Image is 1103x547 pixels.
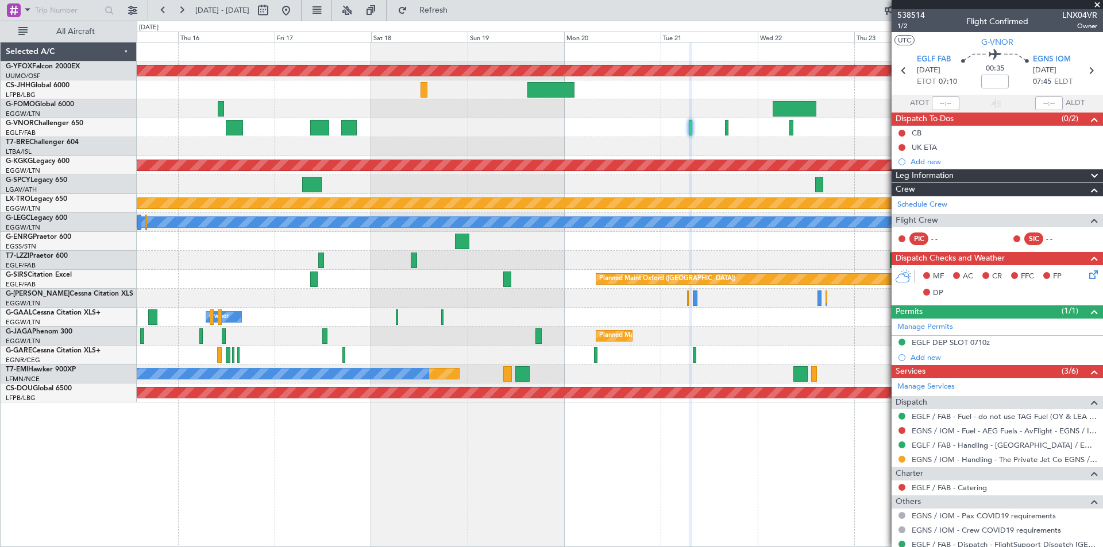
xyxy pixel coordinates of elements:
[917,65,940,76] span: [DATE]
[35,2,101,19] input: Trip Number
[6,204,40,213] a: EGGW/LTN
[931,234,957,244] div: - -
[6,385,33,392] span: CS-DOU
[6,234,71,240] a: G-ENRGPraetor 600
[6,280,36,289] a: EGLF/FAB
[1062,305,1078,317] span: (1/1)
[939,76,957,88] span: 07:10
[6,366,28,373] span: T7-EMI
[6,385,72,392] a: CS-DOUGlobal 6500
[139,23,159,33] div: [DATE]
[6,120,83,127] a: G-VNORChallenger 650
[6,242,36,251] a: EGSS/STN
[599,270,735,288] div: Planned Maint Oxford ([GEOGRAPHIC_DATA])
[912,412,1097,421] a: EGLF / FAB - Fuel - do not use TAG Fuel (OY & LEA only) EGLF / FAB
[6,82,30,89] span: CS-JHH
[564,32,661,42] div: Mon 20
[6,271,72,278] a: G-SIRSCitation Excel
[1062,9,1097,21] span: LNX04VR
[911,157,1097,166] div: Add new
[897,199,947,211] a: Schedule Crew
[6,63,80,70] a: G-YFOXFalcon 2000EX
[195,5,249,15] span: [DATE] - [DATE]
[897,9,925,21] span: 538514
[910,98,929,109] span: ATOT
[758,32,854,42] div: Wed 22
[178,32,275,42] div: Thu 16
[1066,98,1085,109] span: ALDT
[1033,65,1056,76] span: [DATE]
[896,183,915,196] span: Crew
[896,169,954,183] span: Leg Information
[6,177,67,184] a: G-SPCYLegacy 650
[981,36,1013,48] span: G-VNOR
[6,196,30,203] span: LX-TRO
[6,148,32,156] a: LTBA/ISL
[6,158,33,165] span: G-KGKG
[6,215,30,222] span: G-LEGC
[6,185,37,194] a: LGAV/ATH
[912,337,990,347] div: EGLF DEP SLOT 0710z
[1033,54,1071,65] span: EGNS IOM
[6,347,101,354] a: G-GARECessna Citation XLS+
[1046,234,1072,244] div: - -
[912,128,921,138] div: CB
[6,328,72,335] a: G-JAGAPhenom 300
[933,271,944,282] span: MF
[912,525,1061,535] a: EGNS / IOM - Crew COVID19 requirements
[13,22,125,41] button: All Aircraft
[896,365,925,378] span: Services
[896,214,938,227] span: Flight Crew
[6,299,40,308] a: EGGW/LTN
[6,91,36,99] a: LFPB/LBG
[992,271,1002,282] span: CR
[854,32,951,42] div: Thu 23
[6,101,74,108] a: G-FOMOGlobal 6000
[6,337,40,346] a: EGGW/LTN
[932,96,959,110] input: --:--
[6,356,40,364] a: EGNR/CEG
[661,32,757,42] div: Tue 21
[6,166,40,175] a: EGGW/LTN
[896,467,923,480] span: Charter
[6,290,70,297] span: G-[PERSON_NAME]
[912,455,1097,464] a: EGNS / IOM - Handling - The Private Jet Co EGNS / IOM
[6,72,40,80] a: UUMO/OSF
[6,309,32,316] span: G-GAAL
[6,63,32,70] span: G-YFOX
[6,290,133,297] a: G-[PERSON_NAME]Cessna Citation XLS
[6,139,29,146] span: T7-BRE
[6,318,40,327] a: EGGW/LTN
[392,1,461,20] button: Refresh
[1054,76,1073,88] span: ELDT
[933,288,943,299] span: DP
[6,129,36,137] a: EGLF/FAB
[917,76,936,88] span: ETOT
[897,321,953,333] a: Manage Permits
[6,309,101,316] a: G-GAALCessna Citation XLS+
[896,252,1005,265] span: Dispatch Checks and Weather
[6,139,79,146] a: T7-BREChallenger 604
[30,28,121,36] span: All Aircraft
[6,366,76,373] a: T7-EMIHawker 900XP
[6,82,70,89] a: CS-JHHGlobal 6000
[911,352,1097,362] div: Add new
[6,261,36,270] a: EGLF/FAB
[1021,271,1034,282] span: FFC
[599,327,780,344] div: Planned Maint [GEOGRAPHIC_DATA] ([GEOGRAPHIC_DATA])
[6,328,32,335] span: G-JAGA
[6,253,68,259] a: T7-LZZIPraetor 600
[1053,271,1062,282] span: FP
[6,196,67,203] a: LX-TROLegacy 650
[896,396,927,409] span: Dispatch
[1062,21,1097,31] span: Owner
[6,347,32,354] span: G-GARE
[912,440,1097,450] a: EGLF / FAB - Handling - [GEOGRAPHIC_DATA] / EGLF / FAB
[917,54,951,65] span: EGLF FAB
[896,305,923,319] span: Permits
[896,112,954,126] span: Dispatch To-Dos
[410,6,458,14] span: Refresh
[1033,76,1051,88] span: 07:45
[6,101,35,108] span: G-FOMO
[897,21,925,31] span: 1/2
